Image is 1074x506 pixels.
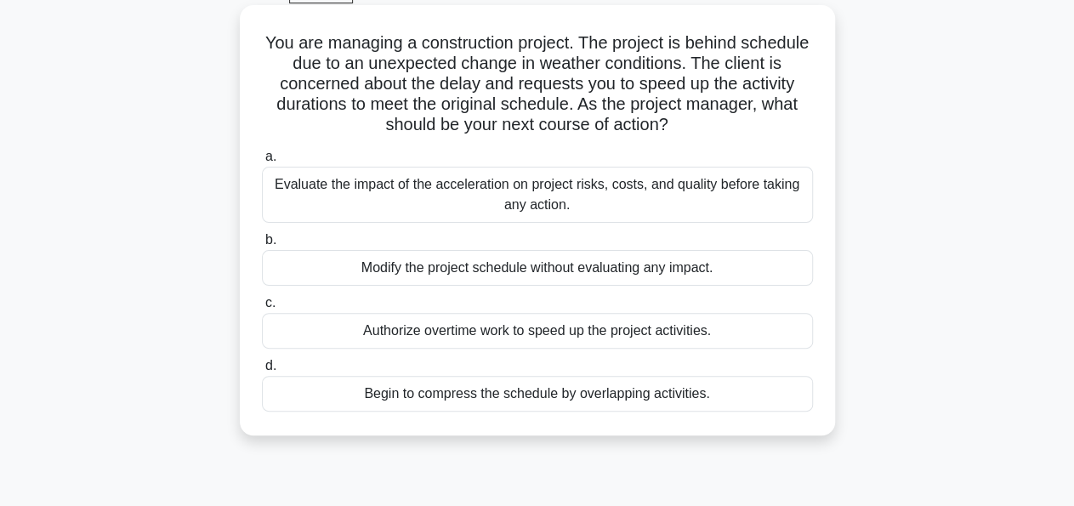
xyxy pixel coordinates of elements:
[262,376,813,412] div: Begin to compress the schedule by overlapping activities.
[262,250,813,286] div: Modify the project schedule without evaluating any impact.
[262,313,813,349] div: Authorize overtime work to speed up the project activities.
[265,358,276,372] span: d.
[265,295,276,310] span: c.
[265,232,276,247] span: b.
[265,149,276,163] span: a.
[262,167,813,223] div: Evaluate the impact of the acceleration on project risks, costs, and quality before taking any ac...
[260,32,815,136] h5: You are managing a construction project. The project is behind schedule due to an unexpected chan...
